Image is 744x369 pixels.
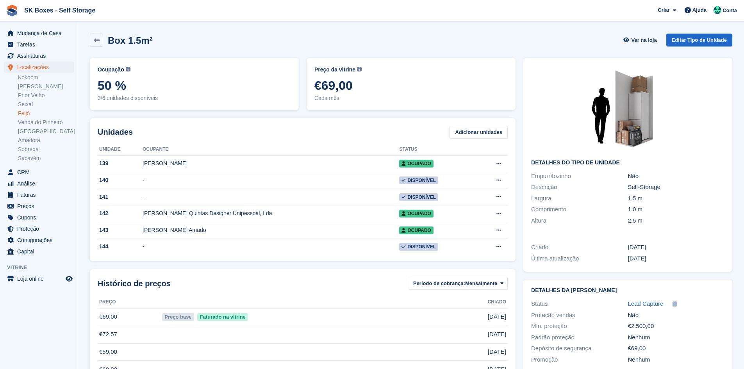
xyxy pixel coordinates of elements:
span: €69,00 [314,78,508,93]
button: Período de cobrança: Mensalmente [409,277,508,290]
div: Promoção [531,355,628,364]
td: - [143,189,399,205]
div: [DATE] [628,254,724,263]
span: Mensalmente [465,280,497,287]
span: [DATE] [488,330,506,339]
a: Sacavém [18,155,74,162]
div: Última atualização [531,254,628,263]
span: [DATE] [488,312,506,321]
img: SK Boxes - Comercial [714,6,721,14]
div: €2.500,00 [628,322,724,331]
div: Status [531,299,628,308]
img: icon-info-grey-7440780725fd019a000dd9b08b2336e03edf1995a4989e88bcd33f0948082b44.svg [126,67,130,71]
a: [GEOGRAPHIC_DATA] [18,128,74,135]
img: 10-sqft-unit.jpg [569,66,687,153]
div: Largura [531,194,628,203]
div: Mín. proteção [531,322,628,331]
span: Loja online [17,273,64,284]
div: [PERSON_NAME] Quintas Designer Unipessoal, Lda. [143,209,399,217]
div: Altura [531,216,628,225]
span: Preço base [162,313,194,321]
div: Proteção vendas [531,311,628,320]
div: Nenhum [628,333,724,342]
img: stora-icon-8386f47178a22dfd0bd8f6a31ec36ba5ce8667c1dd55bd0f319d3a0aa187defe.svg [6,5,18,16]
div: Self-Storage [628,183,724,192]
div: €69,00 [628,344,724,353]
span: 50 % [98,78,291,93]
span: Assinaturas [17,50,64,61]
span: Ocupado [399,160,433,168]
div: 1.0 m [628,205,724,214]
div: 1.5 m [628,194,724,203]
span: Proteção [17,223,64,234]
a: Amadora [18,137,74,144]
h2: Box 1.5m² [108,35,153,46]
a: Venda do Pinheiro [18,119,74,126]
span: Criar [658,6,669,14]
div: [DATE] [628,243,724,252]
td: - [143,239,399,255]
span: Localizações [17,62,64,73]
span: Conta [723,7,737,14]
a: Sobreda [18,146,74,153]
a: SK Boxes - Self Storage [21,4,98,17]
div: 141 [98,193,143,201]
span: Faturas [17,189,64,200]
span: 3/6 unidades disponíveis [98,94,291,102]
span: Disponível [399,193,438,201]
a: Prior Velho [18,92,74,99]
span: Cada mês [314,94,508,102]
span: Capital [17,246,64,257]
a: Loja de pré-visualização [64,274,74,283]
td: €69,00 [98,308,161,326]
span: Histórico de preços [98,278,171,289]
span: Tarefas [17,39,64,50]
h2: Unidades [98,126,133,138]
a: menu [4,273,74,284]
div: [PERSON_NAME] [143,159,399,168]
span: Faturado na vitrine [197,313,248,321]
span: Disponível [399,243,438,251]
span: Preços [17,201,64,212]
h2: Detalhes do tipo de unidade [531,160,724,166]
span: Preço da vitrine [314,66,355,74]
th: Preço [98,296,161,308]
span: Ocupado [399,210,433,217]
h2: Detalhes da [PERSON_NAME] [531,287,724,294]
span: CRM [17,167,64,178]
a: menu [4,28,74,39]
a: Kokoom [18,74,74,81]
a: Feijó [18,110,74,117]
a: menu [4,178,74,189]
span: Mudança de Casa [17,28,64,39]
div: 2.5 m [628,216,724,225]
span: Lead Capture [628,300,664,307]
span: Ver na loja [632,36,657,44]
div: 144 [98,242,143,251]
div: Nenhum [628,355,724,364]
a: [PERSON_NAME] [18,83,74,90]
div: Não [628,311,724,320]
th: Unidade [98,143,143,156]
td: - [143,172,399,189]
div: 139 [98,159,143,168]
a: menu [4,50,74,61]
th: Ocupante [143,143,399,156]
div: Comprimento [531,205,628,214]
a: menu [4,235,74,246]
a: Seixal [18,101,74,108]
a: menu [4,167,74,178]
div: 142 [98,209,143,217]
a: Editar Tipo de Unidade [666,34,732,46]
a: menu [4,212,74,223]
td: €72,57 [98,326,161,343]
th: Status [399,143,475,156]
span: Vitrine [7,264,78,271]
a: menu [4,62,74,73]
span: Ocupado [399,226,433,234]
span: Período de cobrança: [413,280,465,287]
a: menu [4,246,74,257]
div: Empurrãozinho [531,172,628,181]
a: menu [4,201,74,212]
a: menu [4,39,74,50]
